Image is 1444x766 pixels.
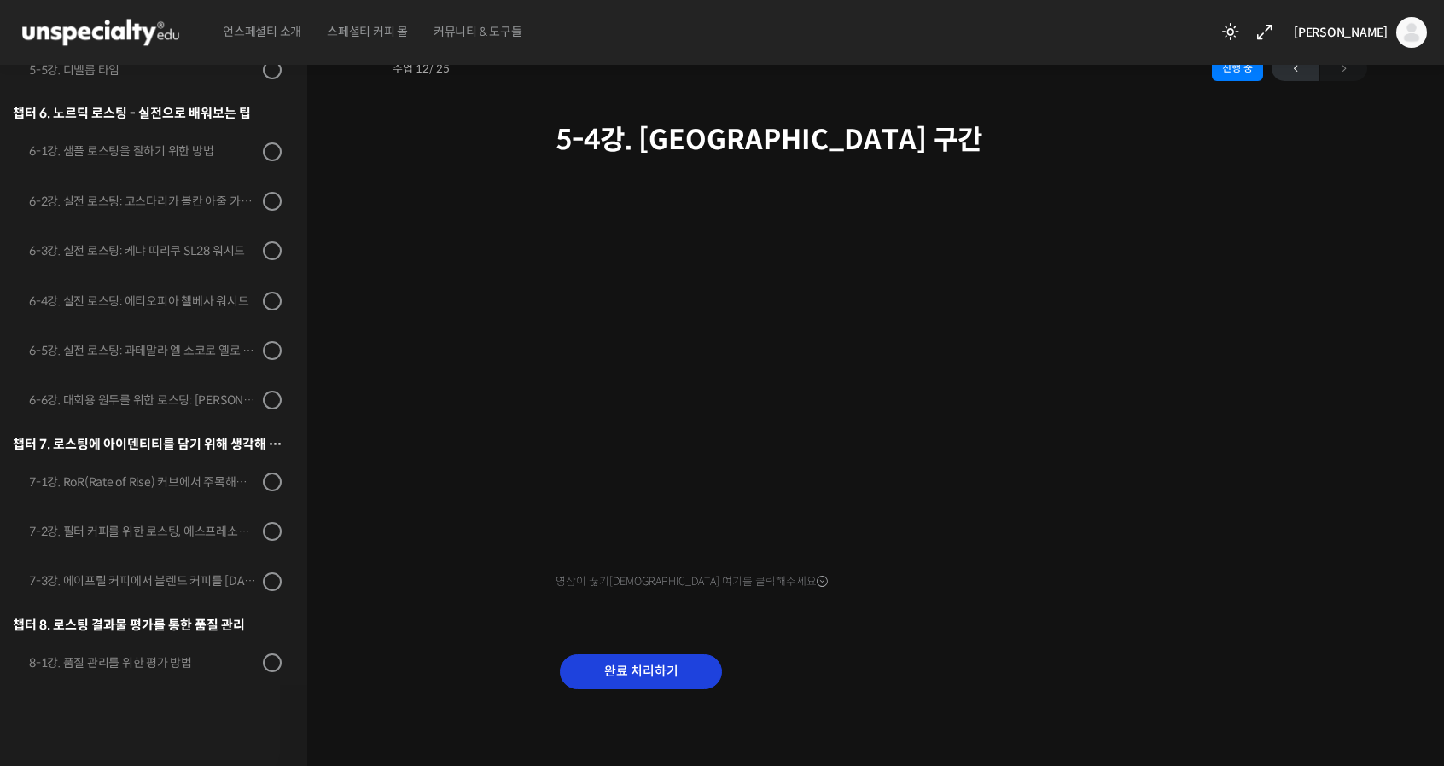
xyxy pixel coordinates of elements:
div: 챕터 6. 노르딕 로스팅 - 실전으로 배워보는 팁 [13,102,282,125]
div: 챕터 7. 로스팅에 아이덴티티를 담기 위해 생각해 볼 만한 주제들 [13,432,282,456]
div: 6-6강. 대회용 원두를 위한 로스팅: [PERSON_NAME] [29,391,258,409]
h1: 5-4강. [GEOGRAPHIC_DATA] 구간 [556,124,1204,156]
div: 진행 중 [1212,55,1263,81]
div: 6-3강. 실전 로스팅: 케냐 띠리쿠 SL28 워시드 [29,241,258,260]
div: 8-1강. 품질 관리를 위한 평가 방법 [29,653,258,672]
span: 설정 [264,566,284,580]
div: 6-4강. 실전 로스팅: 에티오피아 첼베사 워시드 [29,292,258,310]
a: ←이전 [1272,55,1319,81]
span: / 25 [429,61,450,76]
span: 대화 [156,567,177,581]
div: 7-3강. 에이프릴 커피에서 블렌드 커피를 [DATE] 않는 이유 [29,572,258,590]
span: 홈 [54,566,64,580]
span: ← [1272,57,1319,80]
div: 6-5강. 실전 로스팅: 과테말라 엘 소코로 옐로 버번 워시드 [29,341,258,360]
span: 영상이 끊기[DEMOGRAPHIC_DATA] 여기를 클릭해주세요 [556,575,828,589]
div: 6-2강. 실전 로스팅: 코스타리카 볼칸 아줄 카투라 내추럴 [29,192,258,211]
span: [PERSON_NAME] [1294,25,1388,40]
a: 홈 [5,541,113,583]
div: 챕터 8. 로스팅 결과물 평가를 통한 품질 관리 [13,613,282,636]
div: 7-1강. RoR(Rate of Rise) 커브에서 주목해야 할 포인트들 [29,473,258,491]
div: 7-2강. 필터 커피를 위한 로스팅, 에스프레소를 위한 로스팅, 그리고 옴니 로스트 [29,522,258,541]
span: 수업 12 [393,63,450,74]
div: 5-5강. 디벨롭 타임 [29,61,258,79]
a: 대화 [113,541,220,583]
div: 6-1강. 샘플 로스팅을 잘하기 위한 방법 [29,142,258,160]
a: 설정 [220,541,328,583]
input: 완료 처리하기 [560,654,722,689]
